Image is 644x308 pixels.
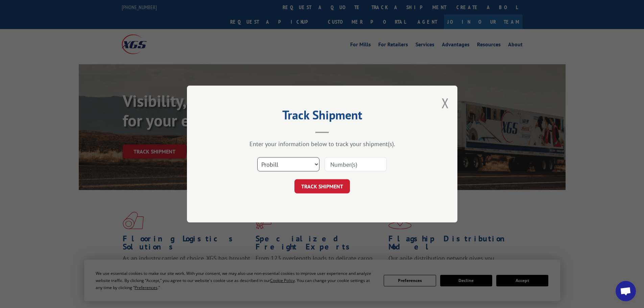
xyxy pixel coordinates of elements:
[325,157,387,171] input: Number(s)
[221,140,424,148] div: Enter your information below to track your shipment(s).
[616,281,636,301] a: Open chat
[221,110,424,123] h2: Track Shipment
[294,179,350,193] button: TRACK SHIPMENT
[442,94,449,112] button: Close modal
